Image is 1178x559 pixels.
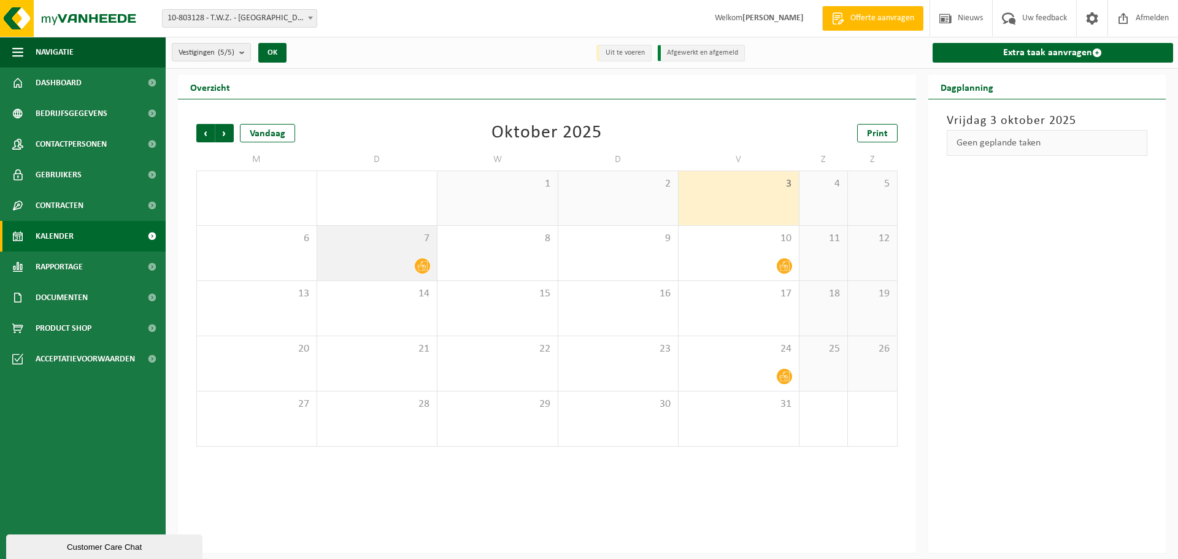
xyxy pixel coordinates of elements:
[848,148,897,171] td: Z
[679,148,799,171] td: V
[172,43,251,61] button: Vestigingen(5/5)
[806,177,842,191] span: 4
[163,10,317,27] span: 10-803128 - T.W.Z. - EVERGEM
[685,177,793,191] span: 3
[685,342,793,356] span: 24
[799,148,849,171] td: Z
[323,398,431,411] span: 28
[558,148,679,171] td: D
[444,232,552,245] span: 8
[258,43,287,63] button: OK
[203,342,310,356] span: 20
[240,124,295,142] div: Vandaag
[36,282,88,313] span: Documenten
[36,160,82,190] span: Gebruikers
[947,130,1148,156] div: Geen geplande taken
[564,342,672,356] span: 23
[806,287,842,301] span: 18
[685,287,793,301] span: 17
[596,45,652,61] li: Uit te voeren
[36,221,74,252] span: Kalender
[806,232,842,245] span: 11
[6,532,205,559] iframe: chat widget
[822,6,923,31] a: Offerte aanvragen
[564,398,672,411] span: 30
[685,398,793,411] span: 31
[203,398,310,411] span: 27
[196,124,215,142] span: Vorige
[36,37,74,67] span: Navigatie
[854,177,890,191] span: 5
[162,9,317,28] span: 10-803128 - T.W.Z. - EVERGEM
[854,232,890,245] span: 12
[36,190,83,221] span: Contracten
[444,177,552,191] span: 1
[806,342,842,356] span: 25
[323,342,431,356] span: 21
[36,67,82,98] span: Dashboard
[444,287,552,301] span: 15
[947,112,1148,130] h3: Vrijdag 3 oktober 2025
[854,287,890,301] span: 19
[933,43,1174,63] a: Extra taak aanvragen
[36,98,107,129] span: Bedrijfsgegevens
[36,252,83,282] span: Rapportage
[36,344,135,374] span: Acceptatievoorwaarden
[36,313,91,344] span: Product Shop
[36,129,107,160] span: Contactpersonen
[854,342,890,356] span: 26
[928,75,1006,99] h2: Dagplanning
[203,232,310,245] span: 6
[444,398,552,411] span: 29
[196,148,317,171] td: M
[564,287,672,301] span: 16
[215,124,234,142] span: Volgende
[564,177,672,191] span: 2
[218,48,234,56] count: (5/5)
[323,232,431,245] span: 7
[203,287,310,301] span: 13
[491,124,602,142] div: Oktober 2025
[847,12,917,25] span: Offerte aanvragen
[178,75,242,99] h2: Overzicht
[317,148,438,171] td: D
[658,45,745,61] li: Afgewerkt en afgemeld
[857,124,898,142] a: Print
[685,232,793,245] span: 10
[867,129,888,139] span: Print
[444,342,552,356] span: 22
[179,44,234,62] span: Vestigingen
[323,287,431,301] span: 14
[564,232,672,245] span: 9
[742,13,804,23] strong: [PERSON_NAME]
[437,148,558,171] td: W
